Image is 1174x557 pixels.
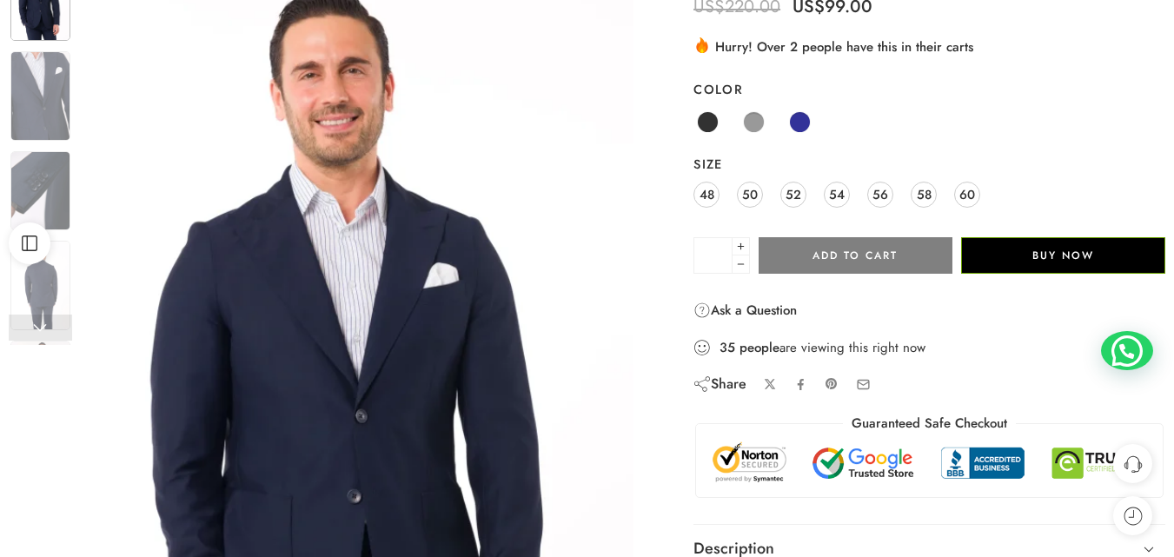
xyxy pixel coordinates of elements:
div: Loading image [357,361,358,362]
label: Size [693,156,1165,173]
a: Pin on Pinterest [825,377,839,391]
a: 58 [911,182,937,208]
input: Product quantity [693,237,733,274]
a: 54 [824,182,850,208]
span: 58 [917,182,932,206]
span: 60 [959,182,975,206]
img: Trust [709,441,1150,484]
div: Share [693,375,746,394]
a: 56 [867,182,893,208]
div: Hurry! Over 2 people have this in their carts [693,36,1165,56]
span: 50 [742,182,758,206]
label: Color [693,81,1165,98]
span: 48 [700,182,714,206]
img: co-nb8-scaled-1.webp [10,151,70,230]
span: 52 [786,182,801,206]
strong: people [740,339,779,356]
span: 54 [829,182,845,206]
button: Buy Now [961,237,1165,274]
img: co-nb8-scaled-1.webp [10,51,70,141]
a: Email to your friends [856,377,871,392]
a: Share on X [764,378,777,391]
a: 50 [737,182,763,208]
a: 52 [780,182,806,208]
img: co-nb8-scaled-1.webp [10,241,70,330]
div: are viewing this right now [693,338,1165,357]
a: 48 [693,182,720,208]
span: 56 [872,182,888,206]
a: 60 [954,182,980,208]
strong: 35 [720,339,735,356]
legend: Guaranteed Safe Checkout [843,414,1016,433]
a: Share on Facebook [794,378,807,391]
a: Ask a Question [693,300,797,321]
button: Add to cart [759,237,952,274]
